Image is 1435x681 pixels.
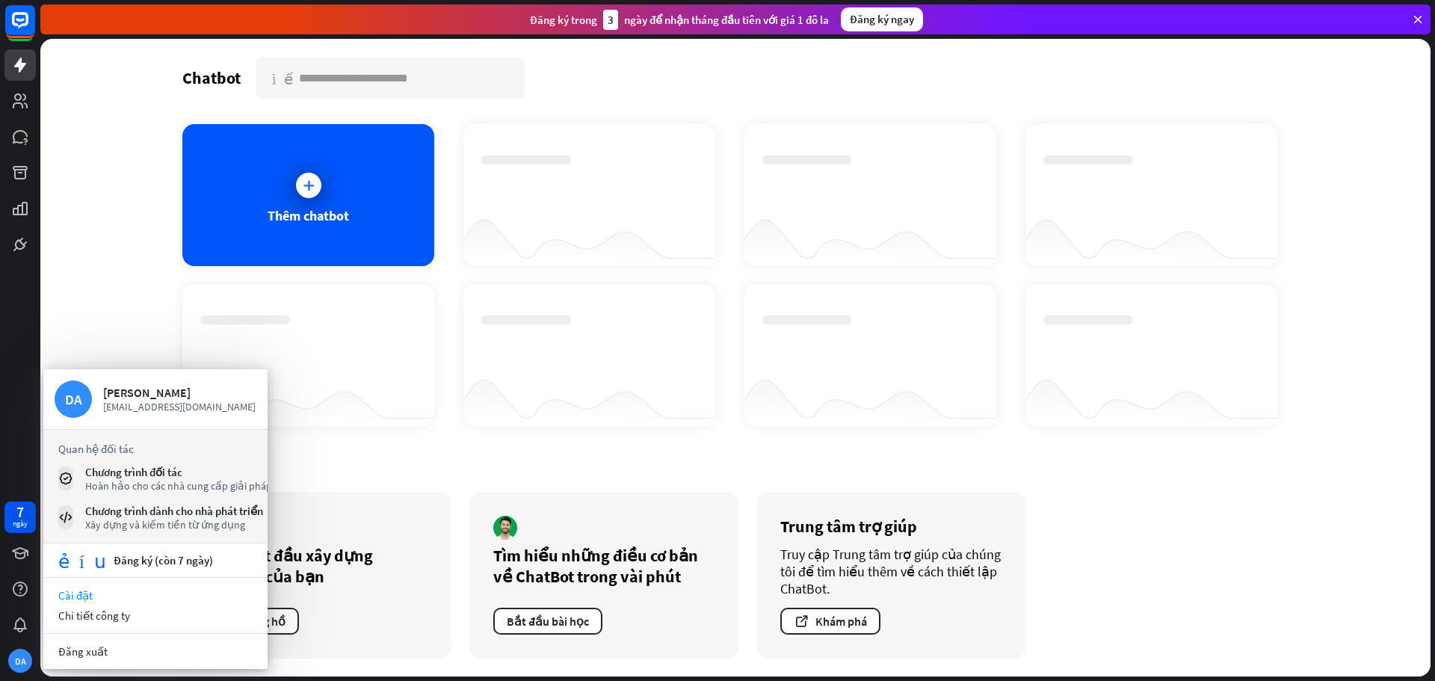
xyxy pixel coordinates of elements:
[55,380,256,418] a: DA [PERSON_NAME] [EMAIL_ADDRESS][DOMAIN_NAME]
[608,13,614,27] font: 3
[268,207,349,224] font: Thêm chatbot
[493,516,517,540] img: tác giả
[103,385,191,400] font: [PERSON_NAME]
[58,588,93,603] font: Cài đặt
[58,608,130,623] font: Chi tiết công ty
[58,442,134,456] font: Quan hệ đối tác
[182,67,241,88] font: Chatbot
[85,518,245,531] font: Xây dựng và kiếm tiền từ ứng dụng
[780,608,880,635] button: Khám phá
[103,400,256,413] font: [EMAIL_ADDRESS][DOMAIN_NAME]
[58,551,106,570] font: thẻ tín dụng
[16,502,24,521] font: 7
[815,614,867,629] font: Khám phá
[780,516,917,537] font: Trung tâm trợ giúp
[4,502,36,533] a: 7 ngày
[493,608,602,635] button: Bắt đầu bài học
[206,545,373,587] font: Cách bắt đầu xây dựng chatbot của bạn
[43,585,268,605] a: Cài đặt
[507,614,589,629] font: Bắt đầu bài học
[13,519,28,529] font: ngày
[85,479,272,493] font: Hoàn hảo cho các nhà cung cấp giải pháp
[530,13,597,27] font: Đăng ký trong
[85,465,182,479] font: Chương trình đối tác
[65,390,82,408] font: DA
[58,504,253,531] a: Chương trình dành cho nhà phát triển Xây dựng và kiếm tiền từ ứng dụng
[624,13,829,27] font: ngày để nhận tháng đầu tiên với giá 1 đô la
[58,644,108,659] font: Đăng xuất
[12,6,57,51] button: Mở tiện ích trò chuyện LiveChat
[58,551,213,570] a: thẻ tín dụng Đăng ký (còn 7 ngày)
[850,12,914,26] font: Đăng ký ngay
[114,553,213,567] font: Đăng ký (còn 7 ngày)
[780,546,1001,597] font: Truy cập Trung tâm trợ giúp của chúng tôi để tìm hiểu thêm về cách thiết lập ChatBot.
[85,504,263,518] font: Chương trình dành cho nhà phát triển
[58,465,253,492] a: Chương trình đối tác Hoàn hảo cho các nhà cung cấp giải pháp
[493,545,698,587] font: Tìm hiểu những điều cơ bản về ChatBot trong vài phút
[43,641,268,662] a: Đăng xuất
[15,656,26,667] font: DA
